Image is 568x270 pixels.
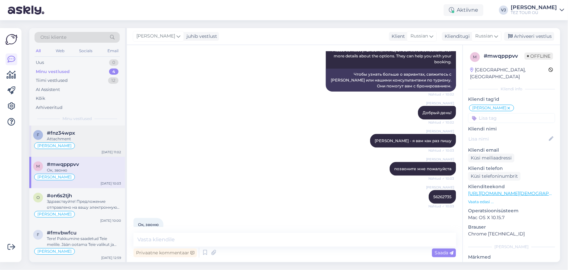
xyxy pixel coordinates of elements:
[54,47,66,55] div: Web
[468,199,555,205] p: Vaata edasi ...
[332,48,452,64] span: Please contact [PERSON_NAME] or our travel consultants for more details about the options. They c...
[428,204,454,209] span: Nähtud ✓ 10:03
[468,147,555,154] p: Kliendi email
[36,86,60,93] div: AI Assistent
[136,33,175,40] span: [PERSON_NAME]
[475,33,493,40] span: Russian
[468,183,555,190] p: Klienditeekond
[428,148,454,153] span: Nähtud ✓ 10:03
[100,218,121,223] div: [DATE] 10:00
[433,194,451,199] span: 56262735
[435,250,453,256] span: Saada
[484,52,524,60] div: # mwqpppvv
[468,207,555,214] p: Operatsioonisüsteem
[36,195,40,200] span: o
[37,232,39,237] span: f
[524,52,553,60] span: Offline
[108,77,118,84] div: 12
[35,47,42,55] div: All
[184,33,217,40] div: juhib vestlust
[472,106,506,110] span: [PERSON_NAME]
[36,95,45,102] div: Kõik
[109,68,118,75] div: 4
[37,212,72,216] span: [PERSON_NAME]
[504,32,554,41] div: Arhiveeri vestlus
[47,161,79,167] span: #mwqpppvv
[47,136,121,142] div: Attachment
[138,222,159,227] span: Ок, звоню
[468,154,514,162] div: Küsi meiliaadressi
[468,113,555,123] input: Lisa tag
[47,230,76,236] span: #fmvbwfcu
[47,199,121,210] div: Здравствуйте! Предложение отправлено на вашу электронную почту. Я жду вашего выбора и деталей ваш...
[468,126,555,132] p: Kliendi nimi
[426,101,454,106] span: [PERSON_NAME]
[468,244,555,250] div: [PERSON_NAME]
[40,34,66,41] span: Otsi kliente
[468,172,520,181] div: Küsi telefoninumbrit
[468,96,555,103] p: Kliendi tag'id
[326,69,456,92] div: Чтобы узнать больше о вариантах, свяжитесь с [PERSON_NAME] или нашими консультантами по туризму. ...
[428,176,454,181] span: Nähtud ✓ 10:03
[5,33,18,46] img: Askly Logo
[36,68,70,75] div: Minu vestlused
[101,255,121,260] div: [DATE] 12:59
[468,231,555,237] p: Chrome [TECHNICAL_ID]
[133,248,197,257] div: Privaatne kommentaar
[106,47,120,55] div: Email
[473,54,477,59] span: m
[36,164,40,169] span: m
[37,132,39,137] span: f
[468,224,555,231] p: Brauser
[37,249,72,253] span: [PERSON_NAME]
[426,129,454,134] span: [PERSON_NAME]
[78,47,94,55] div: Socials
[47,236,121,247] div: Tere! Pakkumine saadetud Teie meilile. Jään ootama Teie valikut ja broneerimissoovi andmetega.
[428,92,454,97] span: Nähtud ✓ 10:02
[36,77,68,84] div: Tiimi vestlused
[444,4,483,16] div: Aktiivne
[423,110,451,115] span: Добрый день!
[394,166,451,171] span: позвоните мне пожалуйста
[36,104,62,111] div: Arhiveeritud
[468,214,555,221] p: Mac OS X 10.15.7
[426,157,454,162] span: [PERSON_NAME]
[37,175,72,179] span: [PERSON_NAME]
[468,254,555,261] p: Märkmed
[410,33,428,40] span: Russian
[511,5,564,15] a: [PERSON_NAME]TEZ TOUR OÜ
[470,67,548,80] div: [GEOGRAPHIC_DATA], [GEOGRAPHIC_DATA]
[389,33,405,40] div: Klient
[62,116,92,122] span: Minu vestlused
[109,59,118,66] div: 0
[101,181,121,186] div: [DATE] 10:03
[102,150,121,155] div: [DATE] 11:02
[47,167,121,173] div: Ок, звоню
[468,86,555,92] div: Kliendi info
[511,5,557,10] div: [PERSON_NAME]
[37,144,72,148] span: [PERSON_NAME]
[499,6,508,15] div: VJ
[468,135,547,142] input: Lisa nimi
[375,138,451,143] span: [PERSON_NAME] - я вам как раз пишу
[36,59,44,66] div: Uus
[442,33,470,40] div: Klienditugi
[428,120,454,125] span: Nähtud ✓ 10:02
[468,165,555,172] p: Kliendi telefon
[426,185,454,190] span: [PERSON_NAME]
[47,193,72,199] span: #on6s2tjh
[47,130,75,136] span: #fnz34wpx
[511,10,557,15] div: TEZ TOUR OÜ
